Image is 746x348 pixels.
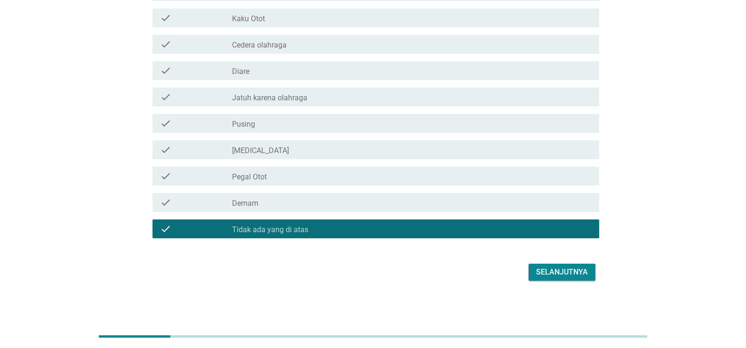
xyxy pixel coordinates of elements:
[160,223,171,235] i: check
[232,172,267,182] label: Pegal Otot
[160,118,171,129] i: check
[529,264,595,281] button: Selanjutnya
[232,199,258,208] label: Demam
[232,40,287,50] label: Cedera olahraga
[160,12,171,24] i: check
[232,93,307,103] label: Jatuh karena olahraga
[160,65,171,76] i: check
[160,144,171,155] i: check
[232,225,308,235] label: Tidak ada yang di atas
[160,197,171,208] i: check
[232,120,255,129] label: Pusing
[232,146,289,155] label: [MEDICAL_DATA]
[160,39,171,50] i: check
[536,267,588,278] div: Selanjutnya
[232,14,265,24] label: Kaku Otot
[232,67,249,76] label: Diare
[160,170,171,182] i: check
[160,91,171,103] i: check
